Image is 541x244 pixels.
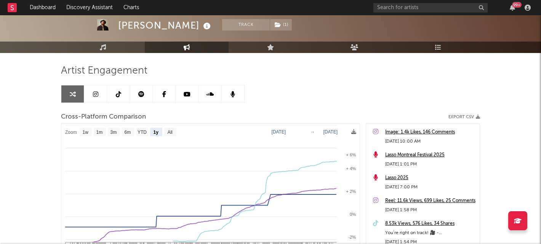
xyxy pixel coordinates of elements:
[512,2,522,8] div: 99 +
[385,196,476,205] a: Reel: 11.6k Views, 699 Likes, 25 Comments
[385,219,476,228] a: 8.53k Views, 576 Likes, 34 Shares
[138,130,147,135] text: YTD
[385,128,476,137] a: Image: 1.4k Likes, 146 Comments
[510,5,515,11] button: 99+
[385,151,476,160] a: Lasso Montreal Festival 2025
[385,160,476,169] div: [DATE] 1:01 PM
[125,130,131,135] text: 6m
[385,137,476,146] div: [DATE] 10:00 AM
[61,112,146,122] span: Cross-Platform Comparison
[61,66,147,75] span: Artist Engagement
[167,130,172,135] text: All
[385,183,476,192] div: [DATE] 7:00 PM
[271,129,286,135] text: [DATE]
[222,19,270,30] button: Track
[96,130,103,135] text: 1m
[154,130,159,135] text: 1y
[385,173,476,183] a: Lasso 2025
[83,130,89,135] text: 1w
[448,115,480,119] button: Export CSV
[346,166,356,171] text: + 4%
[65,130,77,135] text: Zoom
[118,19,213,32] div: [PERSON_NAME]
[323,129,338,135] text: [DATE]
[350,212,356,217] text: 0%
[385,228,476,238] div: You’re right on track! 🎥 - @risatphotography
[310,129,315,135] text: →
[270,19,292,30] span: ( 1 )
[348,235,356,239] text: -2%
[346,189,356,194] text: + 2%
[346,152,356,157] text: + 6%
[270,19,292,30] button: (1)
[110,130,117,135] text: 3m
[373,3,488,13] input: Search for artists
[385,205,476,215] div: [DATE] 1:58 PM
